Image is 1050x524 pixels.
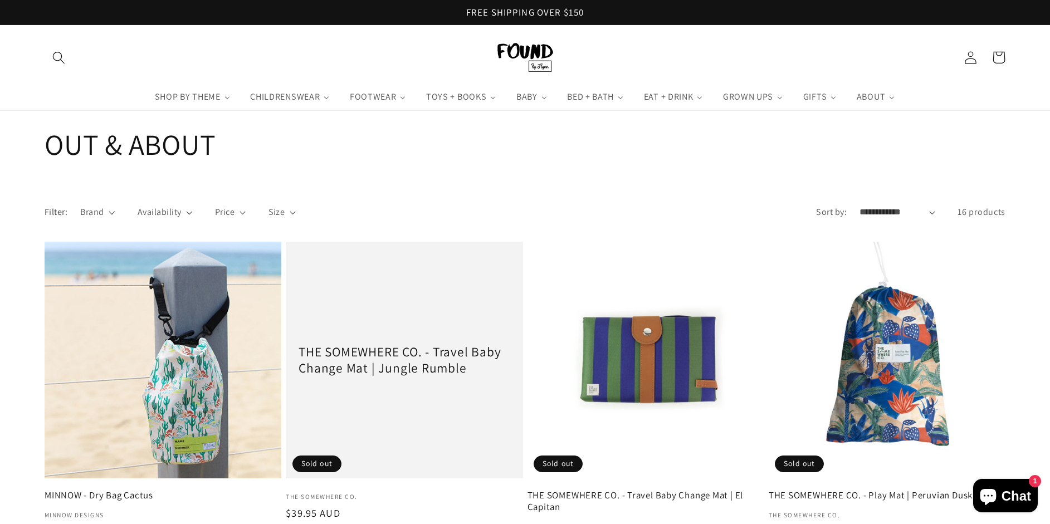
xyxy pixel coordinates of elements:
span: BABY [514,91,539,102]
a: CHILDRENSWEAR [241,84,340,110]
div: THE SOMEWHERE CO. [286,492,522,501]
span: Price [215,205,235,218]
a: MINNOW - Dry Bag Cactus [45,489,281,501]
span: FOOTWEAR [348,91,398,102]
a: BABY [506,84,557,110]
span: GIFTS [801,91,828,102]
span: 16 products [958,206,1005,218]
span: CHILDRENSWEAR [248,91,321,102]
a: GIFTS [793,84,847,110]
label: Sort by: [816,206,847,218]
img: FOUND By Flynn logo [497,43,553,72]
h2: Filter: [45,205,67,218]
h1: OUT & ABOUT [45,126,1005,163]
summary: Availability [138,205,193,218]
summary: Size [268,205,296,218]
a: EAT + DRINK [634,84,713,110]
a: THE SOMEWHERE CO. - Travel Baby Change Mat | Jungle Rumble [299,344,510,376]
span: $39.95 AUD [286,506,340,520]
a: THE SOMEWHERE CO. - Travel Baby Change Mat | El Capitan [528,489,764,513]
inbox-online-store-chat: Shopify online store chat [970,479,1041,515]
span: TOYS + BOOKS [424,91,487,102]
a: GROWN UPS [713,84,793,110]
a: FOOTWEAR [340,84,416,110]
summary: Price [215,205,246,218]
span: BED + BATH [565,91,615,102]
span: Availability [138,205,182,218]
summary: Search [45,43,73,72]
summary: Brand [80,205,115,218]
span: SHOP BY THEME [153,91,222,102]
span: EAT + DRINK [642,91,695,102]
a: BED + BATH [557,84,634,110]
a: ABOUT [847,84,905,110]
span: Size [268,205,285,218]
a: TOYS + BOOKS [416,84,506,110]
span: Brand [80,205,104,218]
span: ABOUT [854,91,886,102]
a: SHOP BY THEME [145,84,241,110]
span: GROWN UPS [721,91,774,102]
a: THE SOMEWHERE CO. - Play Mat | Peruvian Dusk [769,489,1005,501]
